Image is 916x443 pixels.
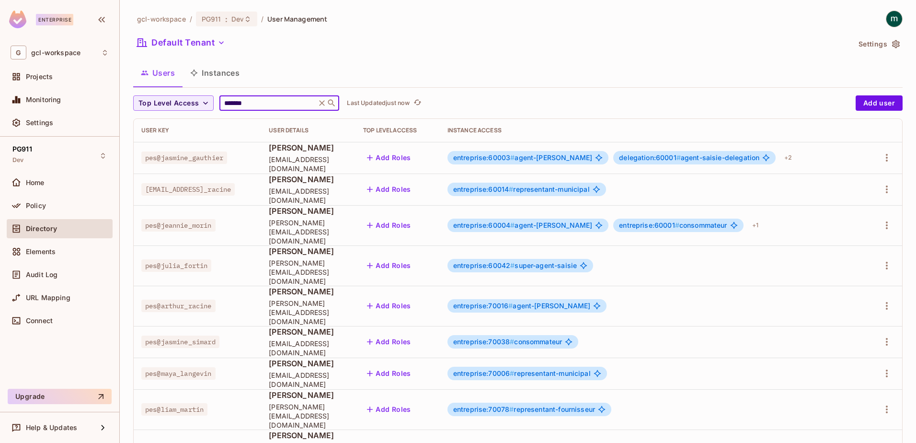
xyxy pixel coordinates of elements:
button: Add Roles [363,334,415,350]
span: # [510,261,515,269]
span: [PERSON_NAME][EMAIL_ADDRESS][DOMAIN_NAME] [269,299,348,326]
span: # [510,153,515,162]
img: mathieu h [886,11,902,27]
span: : [225,15,228,23]
span: [PERSON_NAME] [269,286,348,297]
span: [PERSON_NAME] [269,142,348,153]
span: entreprise:60014 [453,185,514,193]
li: / [190,14,192,23]
li: / [261,14,263,23]
span: Directory [26,225,57,233]
span: entreprise:60003 [453,153,515,162]
span: entreprise:70006 [453,369,515,377]
span: [EMAIL_ADDRESS][DOMAIN_NAME] [269,187,348,205]
img: SReyMgAAAABJRU5ErkJggg== [9,11,26,28]
p: Last Updated just now [347,99,410,107]
span: Settings [26,119,53,127]
span: [EMAIL_ADDRESS][DOMAIN_NAME] [269,339,348,357]
span: # [676,153,681,162]
button: Top Level Access [133,95,214,111]
span: # [510,221,515,229]
span: Workspace: gcl-workspace [31,49,80,57]
button: Add Roles [363,298,415,314]
button: Default Tenant [133,35,229,50]
div: User Details [269,127,348,134]
span: # [508,302,513,310]
span: [PERSON_NAME] [269,358,348,369]
span: [PERSON_NAME] [269,390,348,400]
span: agent-[PERSON_NAME] [453,154,592,162]
span: [PERSON_NAME] [269,174,348,185]
span: Policy [26,202,46,210]
button: Add Roles [363,182,415,197]
span: [PERSON_NAME] [269,206,348,216]
span: representant-fournisseur [453,406,595,413]
button: Add Roles [363,258,415,273]
span: pes@jasmine_gauthier [141,152,227,164]
span: pes@arthur_racine [141,300,216,312]
span: PG911 [202,14,221,23]
button: Add user [856,95,903,111]
span: Elements [26,248,56,256]
span: # [510,369,514,377]
button: Upgrade [8,389,112,404]
span: # [509,405,514,413]
span: Connect [26,317,53,325]
span: Click to refresh data [410,97,423,109]
div: User Key [141,127,253,134]
span: entreprise:60001 [619,221,679,229]
span: the active workspace [137,14,186,23]
button: Instances [183,61,247,85]
span: [PERSON_NAME][EMAIL_ADDRESS][DOMAIN_NAME] [269,218,348,245]
span: Audit Log [26,271,57,279]
button: Add Roles [363,218,415,233]
span: refresh [413,98,422,108]
span: pes@liam_martin [141,403,207,416]
span: [PERSON_NAME] [269,246,348,256]
span: [EMAIL_ADDRESS][DOMAIN_NAME] [269,371,348,389]
span: Dev [231,14,244,23]
div: + 1 [748,218,762,233]
button: Add Roles [363,150,415,165]
span: [PERSON_NAME] [269,326,348,337]
span: [PERSON_NAME] [269,430,348,441]
span: [EMAIL_ADDRESS][DOMAIN_NAME] [269,155,348,173]
span: consommateur [619,221,727,229]
span: # [509,185,513,193]
span: agent-saisie-delegation [619,154,759,162]
span: representant-municipal [453,370,591,377]
span: entreprise:60042 [453,261,515,269]
span: Home [26,179,45,187]
span: [EMAIL_ADDRESS]_racine [141,183,235,196]
div: Enterprise [36,14,73,25]
span: Help & Updates [26,424,77,431]
span: entreprise:70078 [453,405,514,413]
span: URL Mapping [26,294,70,302]
span: entreprise:70038 [453,338,515,346]
span: agent-[PERSON_NAME] [453,302,590,310]
span: super-agent-saisie [453,262,577,269]
span: # [675,221,679,229]
button: Settings [855,36,903,52]
span: Top Level Access [138,97,199,109]
div: Instance Access [447,127,859,134]
span: pes@julia_fortin [141,259,211,272]
button: Users [133,61,183,85]
span: G [11,46,26,59]
span: pes@jeannie_morin [141,219,216,232]
span: Dev [12,156,23,164]
div: Top Level Access [363,127,432,134]
span: [PERSON_NAME][EMAIL_ADDRESS][DOMAIN_NAME] [269,402,348,430]
span: representant-municipal [453,186,590,193]
div: + 2 [780,150,796,165]
span: consommateur [453,338,562,346]
button: Add Roles [363,366,415,381]
span: delegation:60001 [619,153,681,162]
span: pes@maya_langevin [141,367,216,380]
button: refresh [412,97,423,109]
span: Projects [26,73,53,81]
span: User Management [267,14,327,23]
span: agent-[PERSON_NAME] [453,221,592,229]
span: Monitoring [26,96,61,104]
span: [PERSON_NAME][EMAIL_ADDRESS][DOMAIN_NAME] [269,258,348,286]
